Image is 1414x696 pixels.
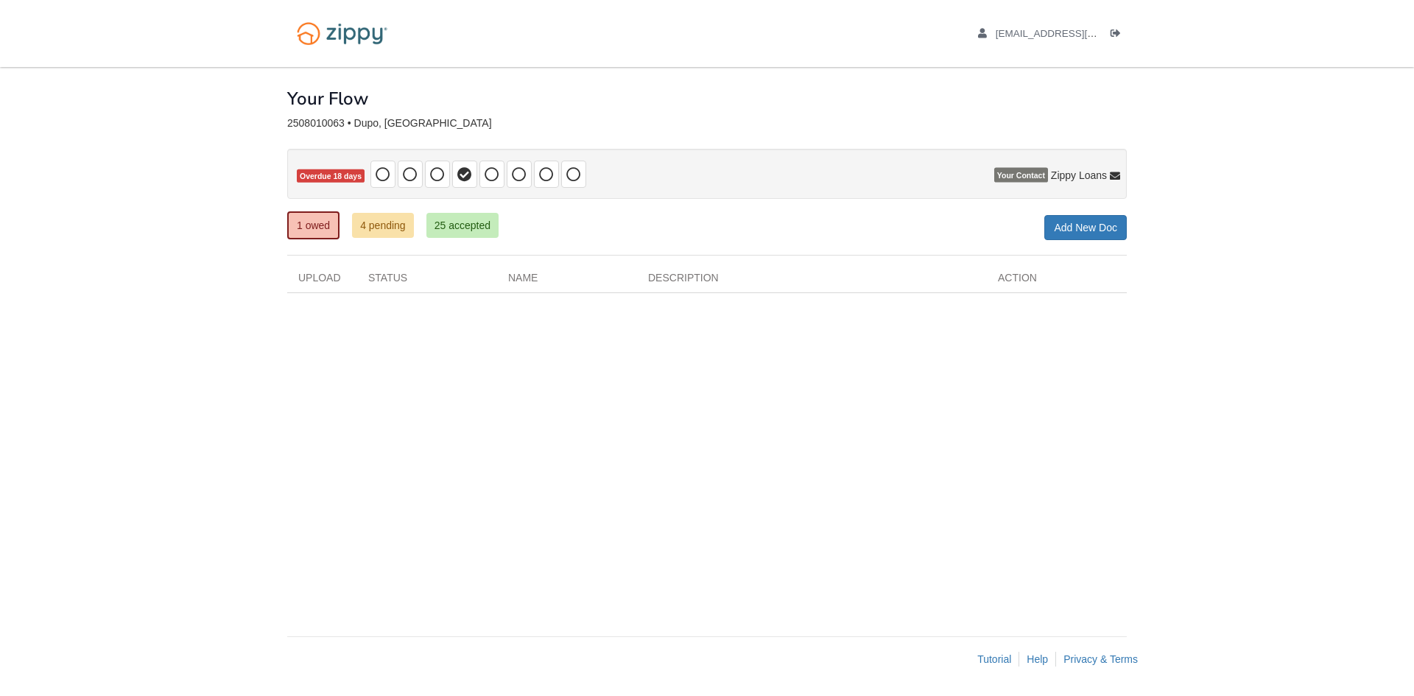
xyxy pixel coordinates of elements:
a: 4 pending [352,213,414,238]
div: Description [637,270,987,292]
a: Privacy & Terms [1063,653,1138,665]
h1: Your Flow [287,89,368,108]
a: Help [1027,653,1048,665]
div: Upload [287,270,357,292]
div: Name [497,270,637,292]
div: 2508010063 • Dupo, [GEOGRAPHIC_DATA] [287,117,1127,130]
div: Action [987,270,1127,292]
span: Overdue 18 days [297,169,365,183]
a: Add New Doc [1044,215,1127,240]
div: Status [357,270,497,292]
span: Zippy Loans [1051,168,1107,183]
img: Logo [287,15,397,52]
a: edit profile [978,28,1164,43]
a: 25 accepted [426,213,499,238]
a: Tutorial [977,653,1011,665]
a: 1 owed [287,211,340,239]
a: Log out [1111,28,1127,43]
span: benjaminwuelling@gmail.com [996,28,1164,39]
span: Your Contact [994,168,1048,183]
